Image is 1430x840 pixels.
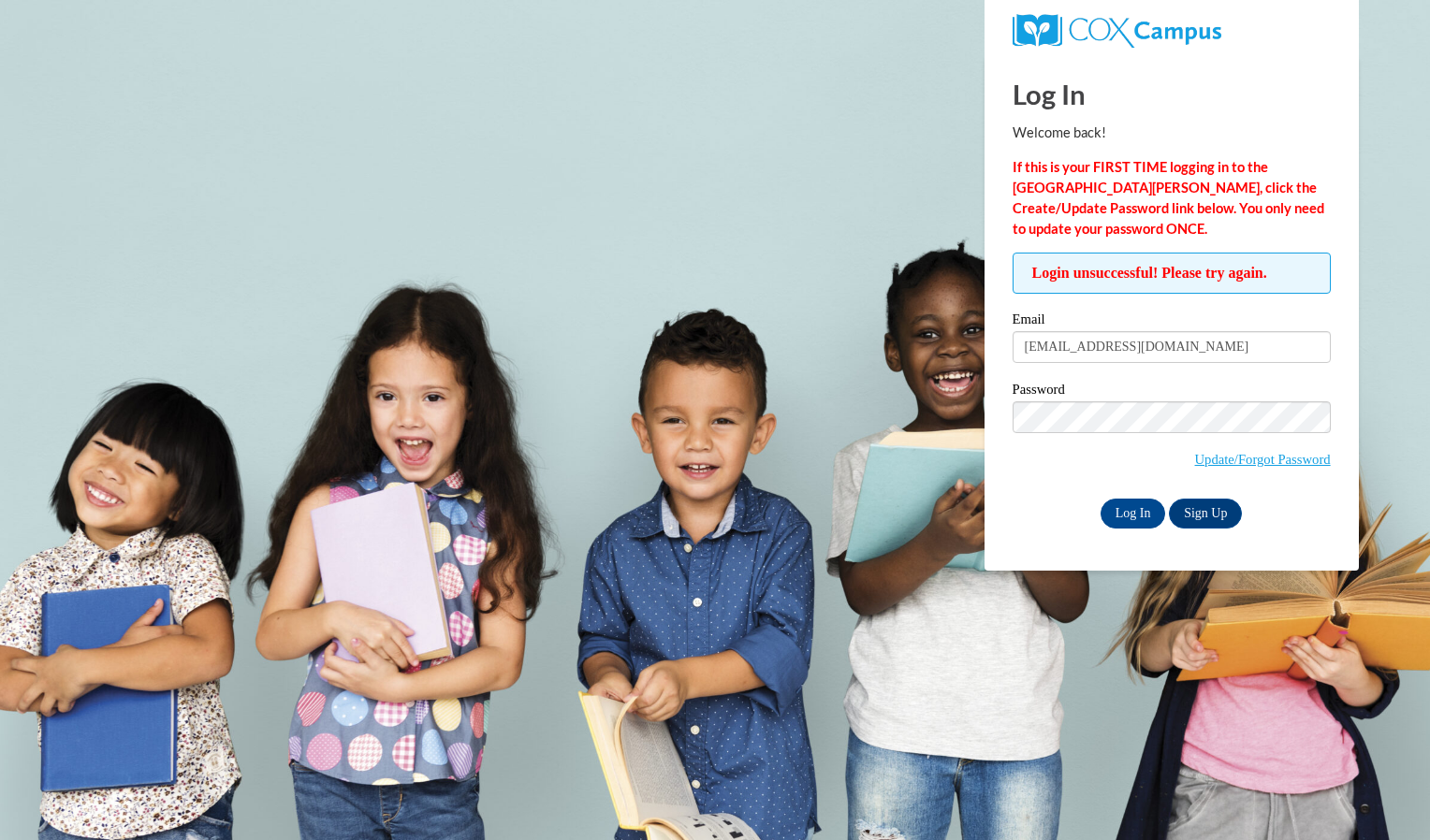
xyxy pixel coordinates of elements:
[1013,159,1324,237] strong: If this is your FIRST TIME logging in to the [GEOGRAPHIC_DATA][PERSON_NAME], click the Create/Upd...
[1013,312,1331,331] label: Email
[1169,499,1242,529] a: Sign Up
[1013,123,1331,143] p: Welcome back!
[1013,253,1331,294] span: Login unsuccessful! Please try again.
[1195,452,1331,467] a: Update/Forgot Password
[1013,22,1221,37] a: COX Campus
[1013,383,1331,401] label: Password
[1101,499,1166,529] input: Log In
[1013,14,1221,48] img: COX Campus
[1013,75,1331,113] h1: Log In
